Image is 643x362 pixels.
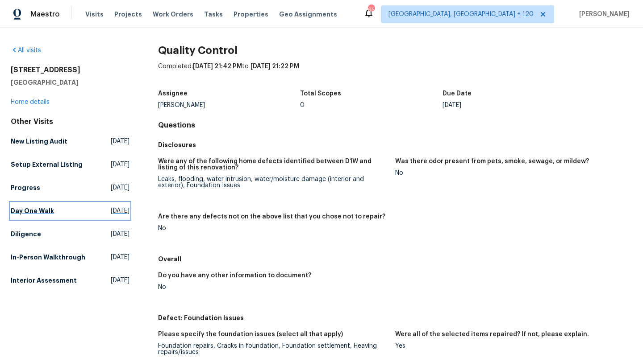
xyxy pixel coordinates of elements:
span: [DATE] [111,137,129,146]
h5: Are there any defects not on the above list that you chose not to repair? [158,214,385,220]
span: Tasks [204,11,223,17]
h5: Please specify the foundation issues (select all that apply) [158,331,343,337]
span: Properties [234,10,268,19]
div: [PERSON_NAME] [158,102,301,108]
span: [DATE] 21:42 PM [193,63,242,70]
span: Work Orders [153,10,193,19]
h5: Progress [11,183,40,192]
h5: In-Person Walkthrough [11,253,85,262]
span: [DATE] [111,206,129,215]
span: Projects [114,10,142,19]
span: [DATE] [111,183,129,192]
a: Interior Assessment[DATE] [11,272,129,288]
h5: Do you have any other information to document? [158,272,311,279]
span: [DATE] [111,253,129,262]
h5: Defect: Foundation Issues [158,313,632,322]
div: Completed: to [158,62,632,85]
h5: Due Date [443,90,472,97]
a: Day One Walk[DATE] [11,203,129,219]
div: Leaks, flooding, water intrusion, water/moisture damage (interior and exterior), Foundation Issues [158,176,388,189]
h5: Total Scopes [300,90,341,97]
h5: Disclosures [158,140,632,149]
h2: [STREET_ADDRESS] [11,66,129,74]
div: No [395,170,625,176]
h4: Questions [158,121,632,130]
span: Maestro [30,10,60,19]
h5: Were any of the following home defects identified between D1W and listing of this renovation? [158,158,388,171]
a: All visits [11,47,41,53]
a: Diligence[DATE] [11,226,129,242]
span: [PERSON_NAME] [576,10,630,19]
span: Geo Assignments [279,10,337,19]
div: Foundation repairs, Cracks in foundation, Foundation settlement, Heaving repairs/issues [158,343,388,355]
div: No [158,225,388,231]
h5: Were all of the selected items repaired? If not, please explain. [395,331,589,337]
div: No [158,284,388,290]
span: [DATE] [111,160,129,169]
div: 652 [368,5,374,14]
div: Yes [395,343,625,349]
span: [GEOGRAPHIC_DATA], [GEOGRAPHIC_DATA] + 120 [388,10,534,19]
span: Visits [85,10,104,19]
h5: [GEOGRAPHIC_DATA] [11,78,129,87]
h5: Setup External Listing [11,160,83,169]
span: [DATE] [111,276,129,285]
h5: Was there odor present from pets, smoke, sewage, or mildew? [395,158,589,165]
div: 0 [300,102,443,108]
div: Other Visits [11,117,129,126]
a: Setup External Listing[DATE] [11,156,129,173]
a: Home details [11,99,50,105]
div: [DATE] [443,102,585,108]
h5: Assignee [158,90,188,97]
h5: New Listing Audit [11,137,67,146]
h5: Overall [158,255,632,263]
h5: Day One Walk [11,206,54,215]
h5: Interior Assessment [11,276,77,285]
span: [DATE] 21:22 PM [251,63,299,70]
a: New Listing Audit[DATE] [11,133,129,149]
span: [DATE] [111,230,129,239]
a: Progress[DATE] [11,180,129,196]
h5: Diligence [11,230,41,239]
a: In-Person Walkthrough[DATE] [11,249,129,265]
h2: Quality Control [158,46,632,55]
